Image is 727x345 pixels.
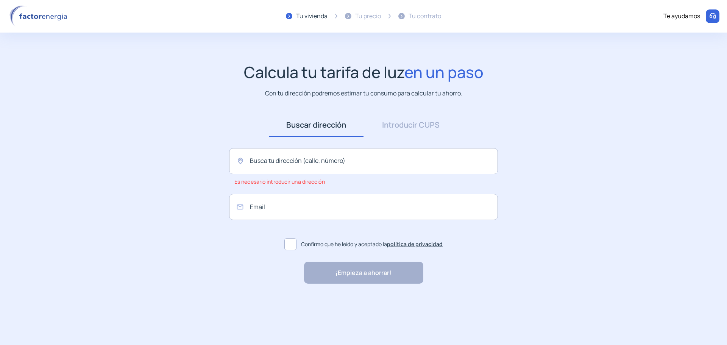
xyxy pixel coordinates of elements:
div: Tu precio [355,11,381,21]
div: Te ayudamos [663,11,700,21]
img: llamar [709,12,716,20]
a: política de privacidad [387,240,443,248]
a: Introducir CUPS [363,113,458,137]
span: en un paso [404,61,484,83]
span: Confirmo que he leído y aceptado la [301,240,443,248]
a: Buscar dirección [269,113,363,137]
h1: Calcula tu tarifa de luz [244,63,484,81]
img: logo factor [8,5,72,27]
div: Tu vivienda [296,11,328,21]
p: Con tu dirección podremos estimar tu consumo para calcular tu ahorro. [265,89,462,98]
span: Es necesario introducir una dirección [234,174,325,189]
div: Tu contrato [409,11,441,21]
